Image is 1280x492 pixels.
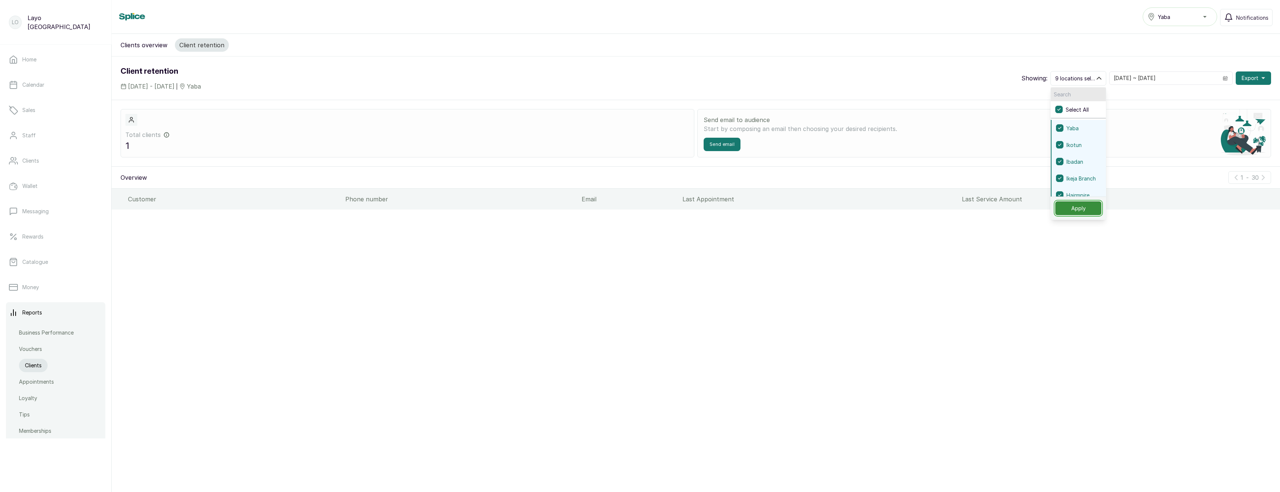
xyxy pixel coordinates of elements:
[19,378,54,386] p: Appointments
[22,182,38,190] p: Wallet
[6,176,105,197] a: Wallet
[6,226,105,247] a: Rewards
[19,375,54,389] a: Appointments
[1066,141,1082,149] span: Ikotun
[19,408,30,421] a: Tips
[175,38,229,52] button: Client retention
[19,342,42,356] a: Vouchers
[22,258,48,266] p: Catalogue
[22,309,42,316] p: Reports
[1055,201,1101,215] button: Apply
[128,82,175,91] span: [DATE] - [DATE]
[22,56,36,63] p: Home
[6,125,105,146] a: Staff
[1021,74,1047,83] p: Showing:
[1066,158,1083,166] span: Ibadan
[187,82,201,91] span: Yaba
[1066,191,1089,199] span: Hairmpire
[19,345,42,353] p: Vouchers
[6,302,105,323] a: Reports
[1158,13,1170,21] span: Yaba
[704,124,1204,133] p: Start by composing an email then choosing your desired recipients.
[22,132,36,139] p: Staff
[1223,76,1228,81] svg: calendar
[22,81,44,89] p: Calendar
[19,329,74,336] p: Business Performance
[19,394,37,402] p: Loyalty
[1220,9,1273,26] button: Notifications
[116,38,172,52] button: Clients overview
[19,424,51,438] a: Memberships
[128,195,339,204] div: Customer
[22,208,49,215] p: Messaging
[1236,14,1268,22] span: Notifications
[19,427,51,435] p: Memberships
[1242,74,1258,82] span: Export
[1055,74,1097,82] span: 9 locations selected
[25,362,42,369] p: Clients
[1241,173,1243,182] p: 1
[582,195,676,204] div: Email
[22,157,39,164] p: Clients
[6,100,105,121] a: Sales
[1236,71,1271,85] button: Export
[1143,7,1217,26] button: Yaba
[1110,72,1218,84] input: Select date
[6,252,105,272] a: Catalogue
[121,66,201,77] h1: Client retention
[6,74,105,95] a: Calendar
[6,201,105,222] a: Messaging
[962,195,1277,204] div: Last Service Amount
[682,195,956,204] div: Last Appointment
[22,106,35,114] p: Sales
[1051,87,1106,101] input: Search
[6,150,105,171] a: Clients
[1246,173,1249,182] p: -
[22,233,44,240] p: Rewards
[1066,124,1079,132] span: Yaba
[19,392,37,405] a: Loyalty
[121,173,147,182] p: Overview
[6,49,105,70] a: Home
[704,115,1204,124] p: Send email to audience
[12,19,19,26] p: LO
[28,13,102,31] p: Layo [GEOGRAPHIC_DATA]
[1050,71,1106,86] button: 9 locations selected
[704,138,740,151] button: Send email
[125,130,161,139] span: Total clients
[19,326,74,339] a: Business Performance
[1252,173,1259,182] p: 30
[1066,106,1089,114] span: Select All
[6,277,105,298] a: Money
[176,83,178,90] span: |
[345,195,576,204] div: Phone number
[1066,175,1096,182] span: Ikeja Branch
[125,139,689,153] p: 1
[19,411,30,418] p: Tips
[19,359,48,372] a: Clients
[22,284,39,291] p: Money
